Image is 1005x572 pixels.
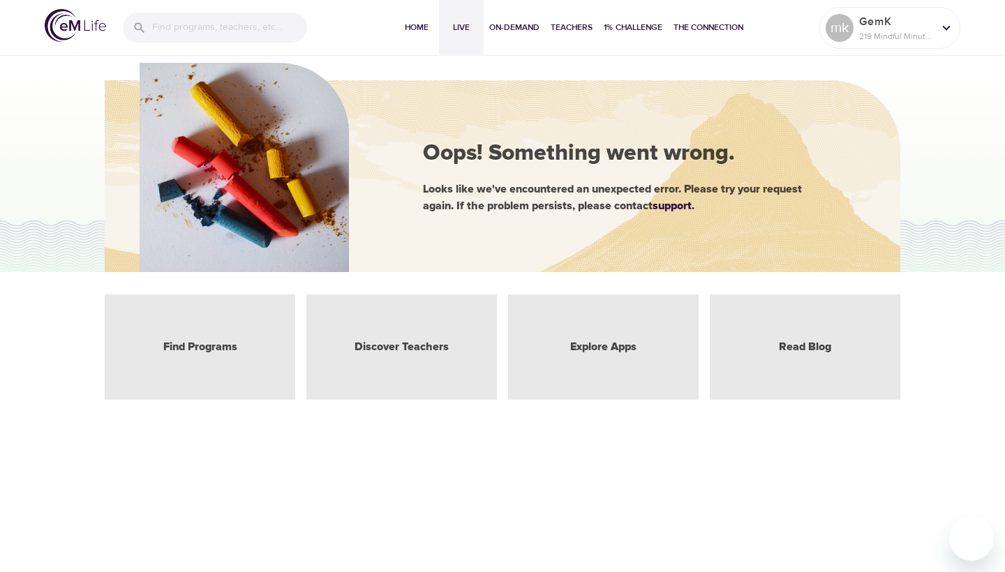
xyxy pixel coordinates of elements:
a: Discover Teachers [355,339,449,355]
span: Live [445,20,478,35]
div: Looks like we've encountered an unexpected error. Please try your request again. If the problem p... [423,181,856,214]
div: Oops! Something went wrong. [423,138,856,170]
p: 219 Mindful Minutes [859,30,933,43]
input: Find programs, teachers, etc... [152,13,307,43]
span: The Connection [673,20,743,35]
a: Read Blog [779,339,831,355]
img: hero [140,63,349,272]
span: On-Demand [489,20,539,35]
a: Explore Apps [570,339,636,355]
span: 1% Challenge [604,20,662,35]
div: mk [826,14,854,42]
a: support [653,200,692,211]
a: Find Programs [163,339,237,355]
span: Teachers [551,20,593,35]
iframe: Button to launch messaging window [949,516,994,561]
p: GemK [859,13,933,30]
img: logo [45,9,106,42]
span: Home [400,20,433,35]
